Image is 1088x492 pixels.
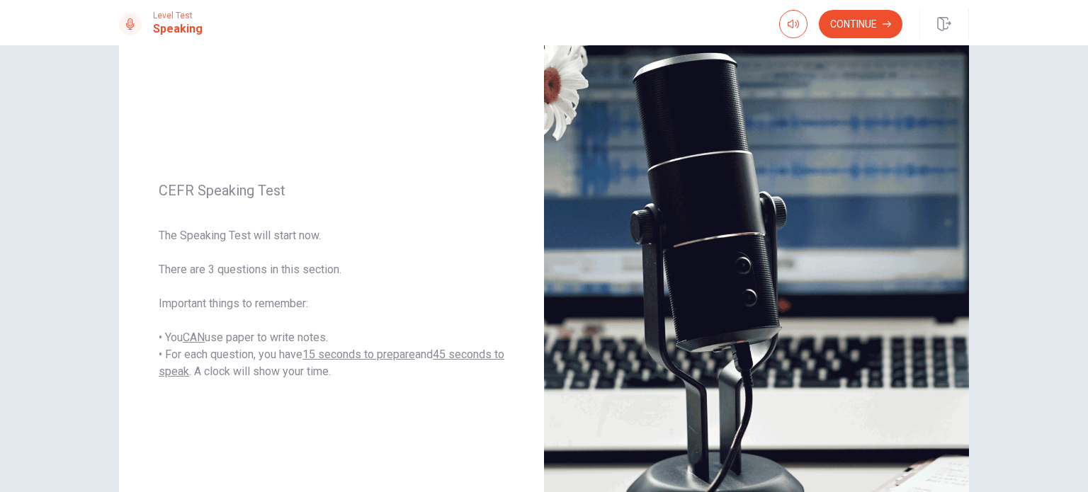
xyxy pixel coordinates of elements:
[302,348,415,361] u: 15 seconds to prepare
[183,331,205,344] u: CAN
[153,11,203,21] span: Level Test
[153,21,203,38] h1: Speaking
[159,182,504,199] span: CEFR Speaking Test
[819,10,902,38] button: Continue
[159,227,504,380] span: The Speaking Test will start now. There are 3 questions in this section. Important things to reme...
